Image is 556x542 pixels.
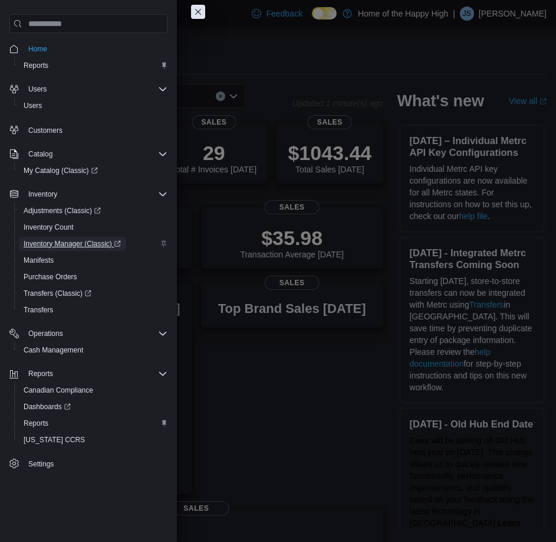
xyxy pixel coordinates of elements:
[19,433,167,447] span: Washington CCRS
[24,187,62,201] button: Inventory
[19,383,98,397] a: Canadian Compliance
[5,455,172,472] button: Settings
[19,164,167,178] span: My Catalog (Classic)
[5,40,172,57] button: Home
[14,302,172,318] button: Transfers
[24,41,167,56] span: Home
[19,99,167,113] span: Users
[19,237,126,251] a: Inventory Manager (Classic)
[19,58,167,73] span: Reports
[24,256,54,265] span: Manifests
[28,459,54,469] span: Settings
[24,101,42,110] span: Users
[24,61,48,70] span: Reports
[19,237,167,251] span: Inventory Manager (Classic)
[19,220,167,234] span: Inventory Count
[19,253,167,267] span: Manifests
[5,186,172,203] button: Inventory
[24,223,74,232] span: Inventory Count
[14,252,172,269] button: Manifests
[24,386,93,395] span: Canadian Compliance
[24,326,167,341] span: Operations
[14,97,172,114] button: Users
[5,365,172,382] button: Reports
[24,367,58,381] button: Reports
[14,342,172,358] button: Cash Management
[24,457,58,471] a: Settings
[28,126,62,135] span: Customers
[9,35,167,475] nav: Complex example
[14,432,172,448] button: [US_STATE] CCRS
[14,415,172,432] button: Reports
[28,149,52,159] span: Catalog
[19,270,82,284] a: Purchase Orders
[14,382,172,399] button: Canadian Compliance
[5,121,172,138] button: Customers
[24,42,52,56] a: Home
[28,44,47,54] span: Home
[24,289,91,298] span: Transfers (Classic)
[19,303,58,317] a: Transfers
[24,187,167,201] span: Inventory
[19,383,167,397] span: Canadian Compliance
[19,416,167,430] span: Reports
[19,400,167,414] span: Dashboards
[28,84,47,94] span: Users
[19,204,106,218] a: Adjustments (Classic)
[14,285,172,302] a: Transfers (Classic)
[19,303,167,317] span: Transfers
[24,435,85,445] span: [US_STATE] CCRS
[14,399,172,415] a: Dashboards
[24,122,167,137] span: Customers
[19,400,75,414] a: Dashboards
[24,326,68,341] button: Operations
[28,329,63,338] span: Operations
[19,58,53,73] a: Reports
[24,82,167,96] span: Users
[5,146,172,162] button: Catalog
[24,123,67,138] a: Customers
[19,270,167,284] span: Purchase Orders
[14,269,172,285] button: Purchase Orders
[24,206,101,216] span: Adjustments (Classic)
[24,82,51,96] button: Users
[24,305,53,315] span: Transfers
[14,203,172,219] a: Adjustments (Classic)
[19,343,88,357] a: Cash Management
[28,190,57,199] span: Inventory
[24,147,57,161] button: Catalog
[5,81,172,97] button: Users
[19,204,167,218] span: Adjustments (Classic)
[24,456,167,471] span: Settings
[19,220,78,234] a: Inventory Count
[24,419,48,428] span: Reports
[19,253,58,267] a: Manifests
[24,239,121,249] span: Inventory Manager (Classic)
[19,343,167,357] span: Cash Management
[19,416,53,430] a: Reports
[5,325,172,342] button: Operations
[28,369,53,378] span: Reports
[24,147,167,161] span: Catalog
[24,166,98,175] span: My Catalog (Classic)
[14,57,172,74] button: Reports
[14,219,172,236] button: Inventory Count
[24,367,167,381] span: Reports
[24,272,77,282] span: Purchase Orders
[19,433,90,447] a: [US_STATE] CCRS
[191,5,205,19] button: Close this dialog
[24,402,71,412] span: Dashboards
[14,162,172,179] a: My Catalog (Classic)
[19,286,167,301] span: Transfers (Classic)
[19,164,103,178] a: My Catalog (Classic)
[19,99,47,113] a: Users
[19,286,96,301] a: Transfers (Classic)
[14,236,172,252] a: Inventory Manager (Classic)
[24,345,83,355] span: Cash Management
